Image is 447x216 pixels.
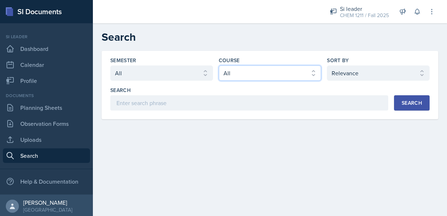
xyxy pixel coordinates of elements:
[110,87,131,94] label: Search
[219,57,240,64] label: Course
[340,4,389,13] div: Si leader
[327,57,349,64] label: Sort By
[3,132,90,147] a: Uploads
[110,57,136,64] label: Semester
[402,100,422,106] div: Search
[3,57,90,72] a: Calendar
[340,12,389,19] div: CHEM 1211 / Fall 2025
[23,206,72,213] div: [GEOGRAPHIC_DATA]
[394,95,430,111] button: Search
[3,174,90,189] div: Help & Documentation
[3,73,90,88] a: Profile
[3,148,90,163] a: Search
[110,95,388,111] input: Enter search phrase
[3,100,90,115] a: Planning Sheets
[102,31,438,44] h2: Search
[3,33,90,40] div: Si leader
[3,92,90,99] div: Documents
[23,199,72,206] div: [PERSON_NAME]
[3,116,90,131] a: Observation Forms
[3,41,90,56] a: Dashboard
